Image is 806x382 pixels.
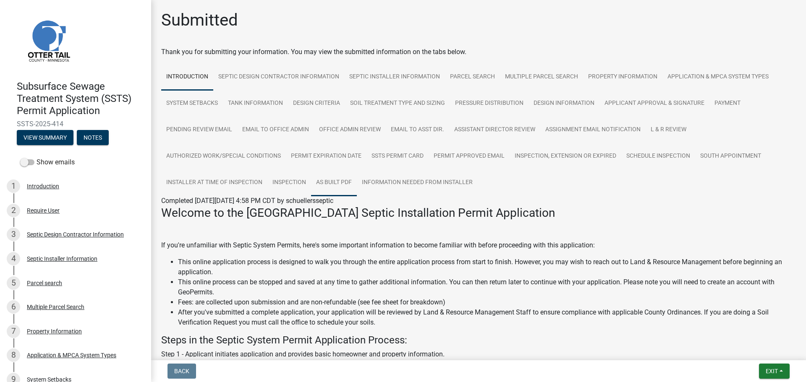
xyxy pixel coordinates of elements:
[7,179,20,193] div: 1
[17,9,80,72] img: Otter Tail County, Minnesota
[357,169,478,196] a: Information Needed from Installer
[662,64,774,91] a: Application & MPCA System Types
[27,183,59,189] div: Introduction
[223,90,288,117] a: Tank Information
[161,334,796,346] h4: Steps in the Septic System Permit Application Process:
[161,117,237,143] a: Pending review Email
[17,81,144,117] h4: Subsurface Sewage Treatment System (SSTS) Permit Application
[500,64,583,91] a: Multiple Parcel Search
[450,90,529,117] a: Pressure Distribution
[161,143,286,170] a: Authorized Work/Special Conditions
[213,64,344,91] a: Septic Design Contractor Information
[311,169,357,196] a: As built pdf
[27,328,82,334] div: Property Information
[759,364,790,379] button: Exit
[237,117,314,143] a: Email to Office Admin
[7,252,20,265] div: 4
[27,280,62,286] div: Parcel search
[27,304,84,310] div: Multiple Parcel Search
[161,90,223,117] a: System Setbacks
[445,64,500,91] a: Parcel search
[161,169,267,196] a: Installer at time of Inspection
[178,277,796,297] li: This online process can be stopped and saved at any time to gather additional information. You ca...
[621,143,695,170] a: Schedule Inspection
[314,117,386,143] a: Office Admin Review
[178,257,796,277] li: This online application process is designed to walk you through the entire application process fr...
[429,143,510,170] a: Permit Approved Email
[77,135,109,142] wm-modal-confirm: Notes
[583,64,662,91] a: Property Information
[540,117,646,143] a: Assignment Email Notification
[20,157,75,167] label: Show emails
[7,276,20,290] div: 5
[286,143,366,170] a: Permit Expiration Date
[27,208,60,213] div: Require User
[449,117,540,143] a: Assistant Director Review
[510,143,621,170] a: Inspection, Extension or EXPIRED
[7,204,20,217] div: 2
[27,231,124,237] div: Septic Design Contractor Information
[7,348,20,362] div: 8
[344,64,445,91] a: Septic Installer Information
[599,90,709,117] a: Applicant Approval & Signature
[161,240,796,250] p: If you're unfamiliar with Septic System Permits, here's some important information to become fami...
[161,197,333,205] span: Completed [DATE][DATE] 4:58 PM CDT by schuellersseptic
[267,169,311,196] a: Inspection
[27,352,116,358] div: Application & MPCA System Types
[27,256,97,262] div: Septic Installer Information
[77,130,109,145] button: Notes
[7,300,20,314] div: 6
[161,64,213,91] a: Introduction
[161,10,238,30] h1: Submitted
[646,117,691,143] a: L & R Review
[167,364,196,379] button: Back
[17,130,73,145] button: View Summary
[17,135,73,142] wm-modal-confirm: Summary
[366,143,429,170] a: SSTS Permit Card
[529,90,599,117] a: Design Information
[161,47,796,57] div: Thank you for submitting your information. You may view the submitted information on the tabs below.
[174,368,189,374] span: Back
[161,206,796,220] h3: Welcome to the [GEOGRAPHIC_DATA] Septic Installation Permit Application
[345,90,450,117] a: Soil Treatment Type and Sizing
[386,117,449,143] a: Email to Asst Dir.
[7,228,20,241] div: 3
[161,349,796,359] p: Step 1 - Applicant initiates application and provides basic homeowner and property information.
[7,325,20,338] div: 7
[288,90,345,117] a: Design Criteria
[709,90,746,117] a: Payment
[766,368,778,374] span: Exit
[178,307,796,327] li: After you've submitted a complete application, your application will be reviewed by Land & Resour...
[178,297,796,307] li: Fees: are collected upon submission and are non-refundable (see fee sheet for breakdown)
[695,143,766,170] a: South Appointment
[17,120,134,128] span: SSTS-2025-414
